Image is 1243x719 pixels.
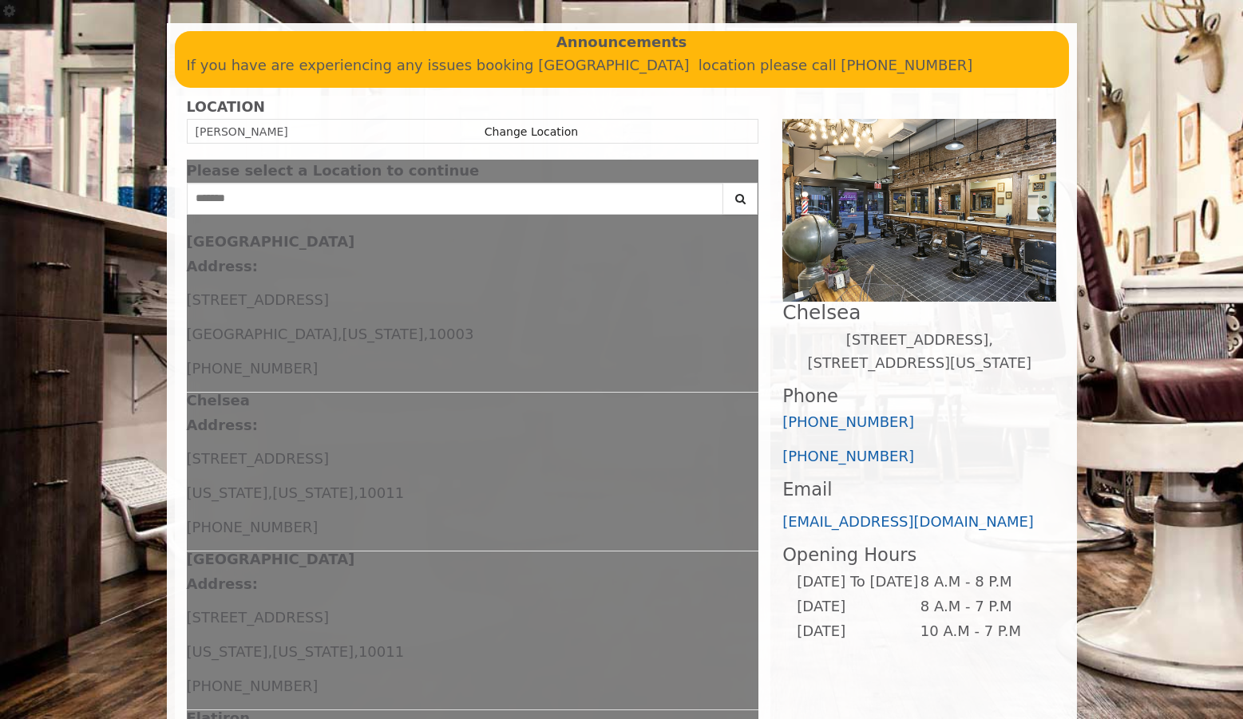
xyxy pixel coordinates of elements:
span: [STREET_ADDRESS] [187,609,329,626]
b: Address: [187,417,258,433]
span: [PHONE_NUMBER] [187,678,319,694]
span: [STREET_ADDRESS] [187,291,329,308]
span: 10011 [358,484,404,501]
h3: Opening Hours [782,545,1056,565]
span: [US_STATE] [272,484,354,501]
b: Address: [187,575,258,592]
a: [PHONE_NUMBER] [782,448,914,464]
span: , [338,326,342,342]
span: , [267,643,272,660]
span: [PERSON_NAME] [196,125,288,138]
p: If you have are experiencing any issues booking [GEOGRAPHIC_DATA] location please call [PHONE_NUM... [187,54,1057,77]
i: Search button [731,193,750,204]
a: Change Location [485,125,578,138]
b: [GEOGRAPHIC_DATA] [187,233,355,250]
b: Announcements [556,31,687,54]
span: [STREET_ADDRESS] [187,450,329,467]
div: Center Select [187,183,759,223]
span: Please select a Location to continue [187,162,480,179]
b: [GEOGRAPHIC_DATA] [187,551,355,567]
span: 10003 [428,326,473,342]
span: , [267,484,272,501]
h3: Email [782,480,1056,500]
td: 8 A.M - 8 P.M [920,570,1043,595]
td: [DATE] [796,595,919,619]
span: [PHONE_NUMBER] [187,519,319,535]
h3: Phone [782,386,1056,406]
b: LOCATION [187,99,265,115]
span: 10011 [358,643,404,660]
span: [US_STATE] [272,643,354,660]
a: [PHONE_NUMBER] [782,413,914,430]
td: 10 A.M - 7 P.M [920,619,1043,644]
span: [US_STATE] [187,484,268,501]
td: [DATE] [796,619,919,644]
b: Chelsea [187,392,250,409]
td: [DATE] To [DATE] [796,570,919,595]
button: close dialog [734,166,758,176]
b: Address: [187,258,258,275]
span: , [354,484,358,501]
span: [US_STATE] [187,643,268,660]
h2: Chelsea [782,302,1056,323]
input: Search Center [187,183,724,215]
span: [US_STATE] [342,326,423,342]
span: [GEOGRAPHIC_DATA] [187,326,338,342]
span: [PHONE_NUMBER] [187,360,319,377]
span: , [423,326,428,342]
span: , [354,643,358,660]
td: 8 A.M - 7 P.M [920,595,1043,619]
p: [STREET_ADDRESS],[STREET_ADDRESS][US_STATE] [782,329,1056,375]
a: [EMAIL_ADDRESS][DOMAIN_NAME] [782,513,1034,530]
